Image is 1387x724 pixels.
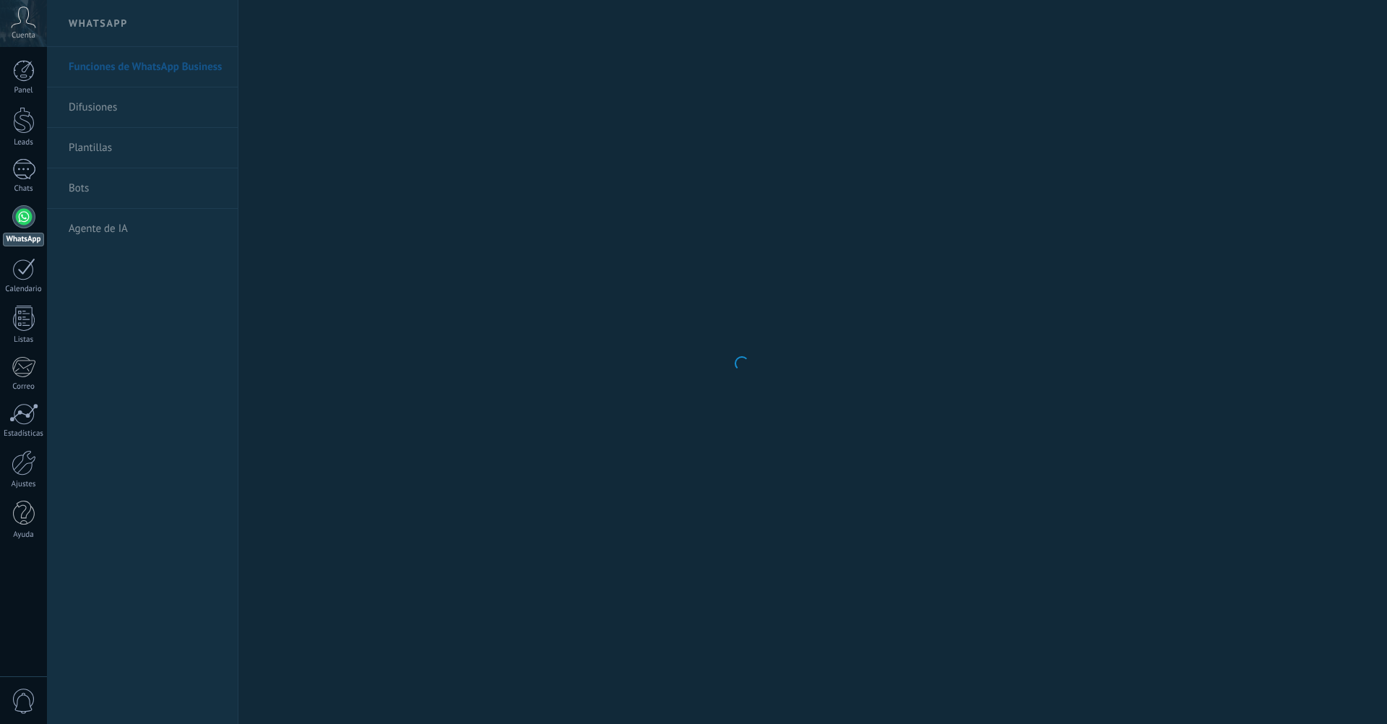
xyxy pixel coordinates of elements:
div: Chats [3,184,45,194]
div: Ajustes [3,480,45,489]
div: Correo [3,382,45,392]
div: Estadísticas [3,429,45,439]
div: Calendario [3,285,45,294]
span: Cuenta [12,31,35,40]
div: Ayuda [3,530,45,540]
div: Listas [3,335,45,345]
div: Panel [3,86,45,95]
div: WhatsApp [3,233,44,246]
div: Leads [3,138,45,147]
